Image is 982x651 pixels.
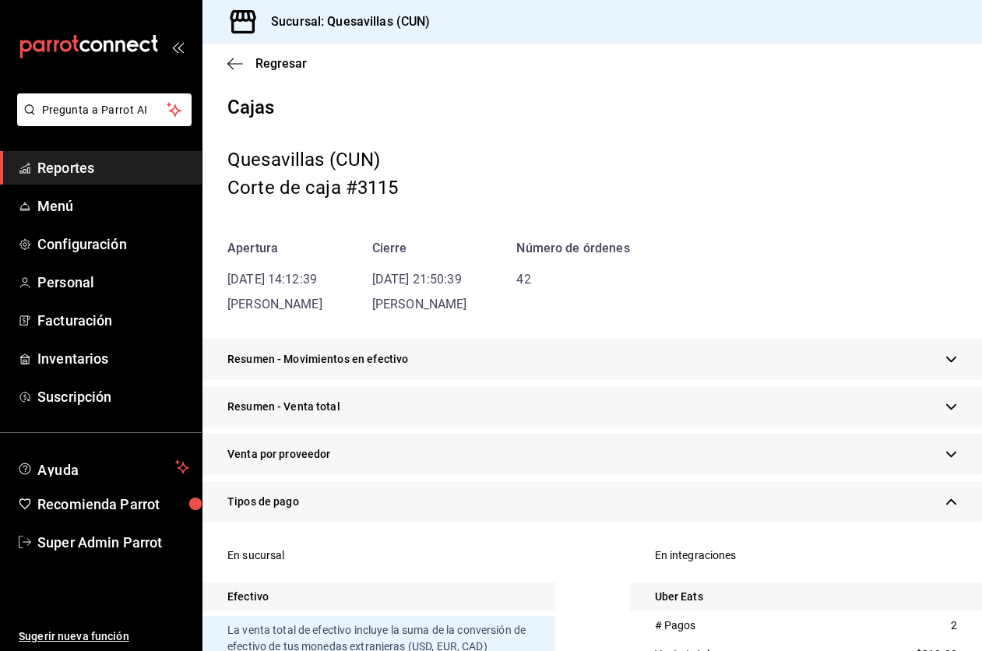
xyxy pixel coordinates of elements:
button: open_drawer_menu [171,40,184,53]
div: 42 [516,270,629,289]
time: [DATE] 21:50:39 [372,272,462,287]
span: Ayuda [37,458,169,477]
span: [PERSON_NAME] [227,297,322,311]
a: Pregunta a Parrot AI [11,113,192,129]
h1: Cajas [227,96,957,121]
div: 2 [951,618,957,634]
span: Venta por proveedor [227,446,331,463]
div: Uber Eats [655,589,703,605]
span: Regresar [255,56,307,71]
div: # Pagos [655,618,696,634]
span: Sugerir nueva función [19,628,189,645]
span: Recomienda Parrot [37,494,189,515]
time: [DATE] 14:12:39 [227,272,317,287]
span: Configuración [37,234,189,255]
button: Pregunta a Parrot AI [17,93,192,126]
span: Menú [37,195,189,216]
div: En sucursal [202,541,555,582]
span: [PERSON_NAME] [372,297,467,311]
div: Efectivo [227,589,269,605]
span: Inventarios [37,348,189,369]
span: Reportes [37,157,189,178]
span: Resumen - Movimientos en efectivo [227,351,408,368]
button: Regresar [227,56,307,71]
span: Personal [37,272,189,293]
div: Número de órdenes [516,239,629,258]
span: Suscripción [37,386,189,407]
h3: Sucursal: Quesavillas (CUN) [259,12,431,31]
span: Pregunta a Parrot AI [42,102,167,118]
div: Quesavillas (CUN) [227,146,957,174]
div: Corte de caja #3115 [227,174,957,202]
div: Apertura [227,239,322,258]
span: Tipos de pago [227,494,299,510]
div: Cierre [372,239,467,258]
span: Facturación [37,310,189,331]
span: Super Admin Parrot [37,532,189,553]
span: Resumen - Venta total [227,399,340,415]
